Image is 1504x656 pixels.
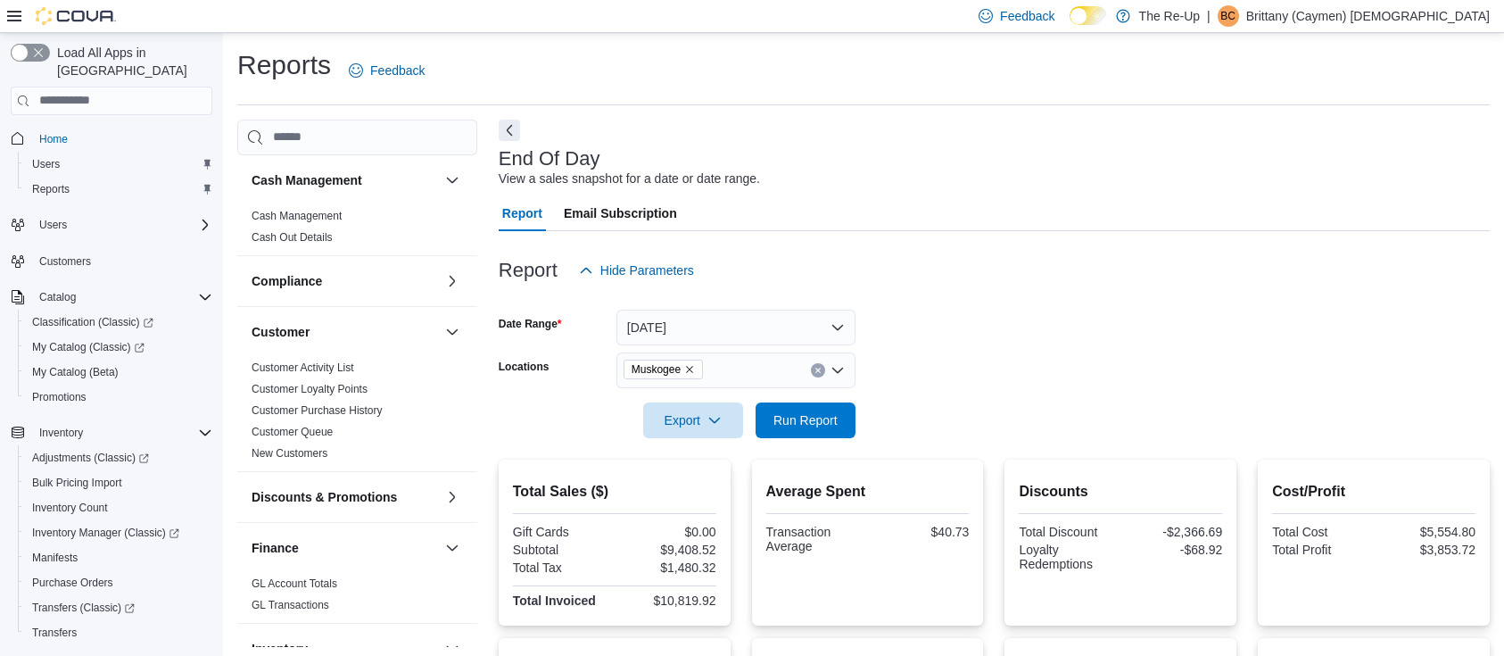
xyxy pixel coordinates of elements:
[36,7,116,25] img: Cova
[252,230,333,245] span: Cash Out Details
[50,44,212,79] span: Load All Apps in [GEOGRAPHIC_DATA]
[252,577,337,590] a: GL Account Totals
[4,212,219,237] button: Users
[32,251,98,272] a: Customers
[18,570,219,595] button: Purchase Orders
[1218,5,1239,27] div: Brittany (Caymen) Christian
[252,209,342,223] span: Cash Management
[811,363,825,378] button: Clear input
[618,561,716,575] div: $1,480.32
[25,597,212,619] span: Transfers (Classic)
[1272,481,1475,502] h2: Cost/Profit
[499,120,520,141] button: Next
[499,317,562,331] label: Date Range
[32,422,212,444] span: Inventory
[25,472,212,494] span: Bulk Pricing Import
[513,543,611,557] div: Subtotal
[499,360,550,374] label: Locations
[39,132,68,146] span: Home
[18,335,219,360] a: My Catalog (Classic)
[1070,6,1107,25] input: Dark Mode
[252,539,438,557] button: Finance
[600,262,694,279] span: Hide Parameters
[32,501,108,515] span: Inventory Count
[252,272,322,290] h3: Compliance
[252,361,354,375] span: Customer Activity List
[25,547,85,569] a: Manifests
[1207,5,1211,27] p: |
[237,47,331,83] h1: Reports
[25,622,84,644] a: Transfers
[32,576,113,590] span: Purchase Orders
[4,248,219,274] button: Customers
[18,152,219,177] button: Users
[252,272,438,290] button: Compliance
[25,179,77,200] a: Reports
[766,481,970,502] h2: Average Spent
[32,422,90,444] button: Inventory
[32,315,153,329] span: Classification (Classic)
[32,626,77,640] span: Transfers
[252,231,333,244] a: Cash Out Details
[342,53,432,88] a: Feedback
[499,148,600,170] h3: End Of Day
[252,599,329,611] a: GL Transactions
[513,525,611,539] div: Gift Cards
[18,177,219,202] button: Reports
[1377,543,1475,557] div: $3,853.72
[252,447,327,460] a: New Customers
[252,425,333,439] span: Customer Queue
[39,290,76,304] span: Catalog
[25,447,156,469] a: Adjustments (Classic)
[1124,525,1222,539] div: -$2,366.69
[25,622,212,644] span: Transfers
[25,572,120,594] a: Purchase Orders
[32,601,135,615] span: Transfers (Classic)
[370,62,425,79] span: Feedback
[25,447,212,469] span: Adjustments (Classic)
[25,597,142,619] a: Transfers (Classic)
[25,154,212,175] span: Users
[766,525,864,553] div: Transaction Average
[18,520,219,545] a: Inventory Manager (Classic)
[1019,543,1117,571] div: Loyalty Redemptions
[564,195,677,231] span: Email Subscription
[25,311,161,333] a: Classification (Classic)
[32,526,179,540] span: Inventory Manager (Classic)
[25,572,212,594] span: Purchase Orders
[18,595,219,620] a: Transfers (Classic)
[32,129,75,150] a: Home
[1272,525,1370,539] div: Total Cost
[25,154,67,175] a: Users
[25,386,94,408] a: Promotions
[871,525,969,539] div: $40.73
[237,205,477,255] div: Cash Management
[1070,25,1070,26] span: Dark Mode
[654,403,732,438] span: Export
[684,364,695,375] button: Remove Muskogee from selection in this group
[32,128,212,150] span: Home
[513,594,596,608] strong: Total Invoiced
[18,545,219,570] button: Manifests
[1272,543,1370,557] div: Total Profit
[1246,5,1490,27] p: Brittany (Caymen) [DEMOGRAPHIC_DATA]
[32,551,78,565] span: Manifests
[32,250,212,272] span: Customers
[18,470,219,495] button: Bulk Pricing Import
[252,382,368,396] span: Customer Loyalty Points
[252,577,337,591] span: GL Account Totals
[252,323,310,341] h3: Customer
[513,561,611,575] div: Total Tax
[632,361,681,378] span: Muskogee
[39,254,91,269] span: Customers
[25,497,115,519] a: Inventory Count
[252,598,329,612] span: GL Transactions
[442,170,463,191] button: Cash Management
[252,323,438,341] button: Customer
[25,179,212,200] span: Reports
[252,361,354,374] a: Customer Activity List
[442,321,463,343] button: Customer
[18,620,219,645] button: Transfers
[25,336,212,358] span: My Catalog (Classic)
[773,411,838,429] span: Run Report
